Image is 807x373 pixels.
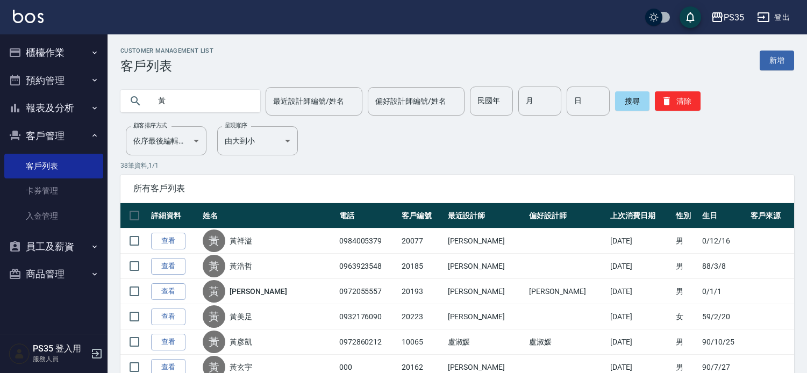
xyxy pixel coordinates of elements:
[151,233,185,249] a: 查看
[151,258,185,275] a: 查看
[133,183,781,194] span: 所有客戶列表
[203,229,225,252] div: 黃
[203,305,225,328] div: 黃
[148,203,200,228] th: 詳細資料
[753,8,794,27] button: 登出
[4,233,103,261] button: 員工及薪資
[151,309,185,325] a: 查看
[673,228,699,254] td: 男
[9,343,30,364] img: Person
[699,279,748,304] td: 0/1/1
[120,47,213,54] h2: Customer Management List
[699,329,748,355] td: 90/10/25
[680,6,701,28] button: save
[225,121,247,130] label: 呈現順序
[673,329,699,355] td: 男
[608,304,673,329] td: [DATE]
[399,228,445,254] td: 20077
[699,203,748,228] th: 生日
[399,203,445,228] th: 客戶編號
[526,279,608,304] td: [PERSON_NAME]
[673,203,699,228] th: 性別
[399,254,445,279] td: 20185
[200,203,337,228] th: 姓名
[126,126,206,155] div: 依序最後編輯時間
[13,10,44,23] img: Logo
[337,304,399,329] td: 0932176090
[337,254,399,279] td: 0963923548
[4,122,103,150] button: 客戶管理
[673,279,699,304] td: 男
[4,154,103,178] a: 客戶列表
[724,11,744,24] div: PS35
[217,126,298,155] div: 由大到小
[120,59,213,74] h3: 客戶列表
[337,329,399,355] td: 0972860212
[748,203,794,228] th: 客戶來源
[760,51,794,70] a: 新增
[706,6,748,28] button: PS35
[33,343,88,354] h5: PS35 登入用
[33,354,88,364] p: 服務人員
[445,203,526,228] th: 最近設計師
[445,304,526,329] td: [PERSON_NAME]
[608,228,673,254] td: [DATE]
[4,67,103,95] button: 預約管理
[4,39,103,67] button: 櫃檯作業
[203,280,225,303] div: 黃
[699,304,748,329] td: 59/2/20
[526,329,608,355] td: 盧淑媛
[399,304,445,329] td: 20223
[151,283,185,300] a: 查看
[151,87,252,116] input: 搜尋關鍵字
[4,178,103,203] a: 卡券管理
[445,279,526,304] td: [PERSON_NAME]
[526,203,608,228] th: 偏好設計師
[699,254,748,279] td: 88/3/8
[608,279,673,304] td: [DATE]
[608,329,673,355] td: [DATE]
[399,279,445,304] td: 20193
[120,161,794,170] p: 38 筆資料, 1 / 1
[608,254,673,279] td: [DATE]
[399,329,445,355] td: 10065
[615,91,649,111] button: 搜尋
[337,279,399,304] td: 0972055557
[230,362,252,372] a: 黃玄宇
[230,311,252,322] a: 黃美足
[699,228,748,254] td: 0/12/16
[673,254,699,279] td: 男
[230,286,287,297] a: [PERSON_NAME]
[4,204,103,228] a: 入金管理
[445,254,526,279] td: [PERSON_NAME]
[673,304,699,329] td: 女
[230,235,252,246] a: 黃祥溢
[4,94,103,122] button: 報表及分析
[203,331,225,353] div: 黃
[4,260,103,288] button: 商品管理
[445,228,526,254] td: [PERSON_NAME]
[203,255,225,277] div: 黃
[151,334,185,350] a: 查看
[230,261,252,271] a: 黃浩哲
[655,91,701,111] button: 清除
[230,336,252,347] a: 黃彦凱
[445,329,526,355] td: 盧淑媛
[608,203,673,228] th: 上次消費日期
[133,121,167,130] label: 顧客排序方式
[337,203,399,228] th: 電話
[337,228,399,254] td: 0984005379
